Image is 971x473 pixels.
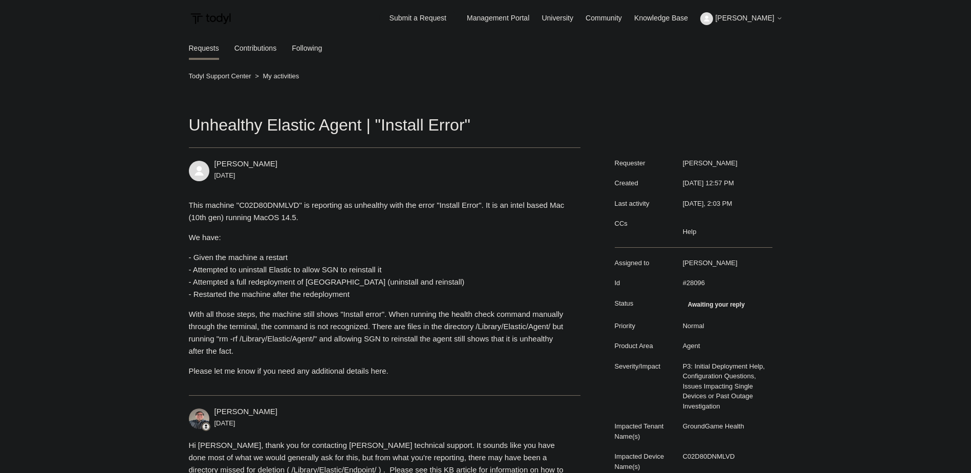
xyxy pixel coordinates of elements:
[700,12,782,25] button: [PERSON_NAME]
[615,298,678,309] dt: Status
[678,278,772,288] dd: #28096
[683,200,732,207] time: 09/16/2025, 14:03
[615,219,678,229] dt: CCs
[234,36,277,60] a: Contributions
[634,13,698,24] a: Knowledge Base
[615,199,678,209] dt: Last activity
[678,158,772,168] dd: [PERSON_NAME]
[263,72,299,80] a: My activities
[678,341,772,351] dd: Agent
[683,179,734,187] time: 09/12/2025, 12:57
[715,14,774,22] span: [PERSON_NAME]
[253,72,299,80] li: My activities
[678,258,772,268] dd: [PERSON_NAME]
[189,36,219,60] li: Requests
[467,13,540,24] a: Management Portal
[678,361,772,412] dd: P3: Initial Deployment Help, Configuration Questions, Issues Impacting Single Devices or Past Out...
[189,251,571,300] p: - Given the machine a restart - Attempted to uninstall Elastic to allow SGN to reinstall it - Att...
[683,227,697,237] li: Help
[214,159,277,168] a: [PERSON_NAME]
[189,199,571,224] p: This machine "C02D80DNMLVD" is reporting as unhealthy with the error "Install Error". It is an in...
[189,9,232,28] img: Todyl Support Center Help Center home page
[615,361,678,372] dt: Severity/Impact
[678,451,772,462] dd: C02D80DNMLVD
[214,171,235,179] time: 09/12/2025, 12:57
[615,451,678,471] dt: Impacted Device Name(s)
[678,321,772,331] dd: Normal
[615,421,678,441] dt: Impacted Tenant Name(s)
[542,13,583,24] a: University
[189,72,253,80] li: Todyl Support Center
[379,10,457,27] a: Submit a Request
[615,278,678,288] dt: Id
[615,321,678,331] dt: Priority
[189,308,571,357] p: With all those steps, the machine still shows "Install error". When running the health check comm...
[678,421,772,432] dd: GroundGame Health
[292,36,322,60] a: Following
[683,298,750,311] span: We are waiting for you to respond
[615,258,678,268] dt: Assigned to
[189,231,571,244] p: We have:
[189,72,251,80] a: Todyl Support Center
[615,158,678,168] dt: Requester
[615,341,678,351] dt: Product Area
[189,113,581,148] h1: Unhealthy Elastic Agent | "Install Error"
[214,407,277,416] span: Matt Robinson
[615,178,678,188] dt: Created
[586,13,632,24] a: Community
[214,419,235,427] time: 09/12/2025, 13:24
[189,365,571,377] p: Please let me know if you need any additional details here.
[214,159,277,168] span: Tyler Silver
